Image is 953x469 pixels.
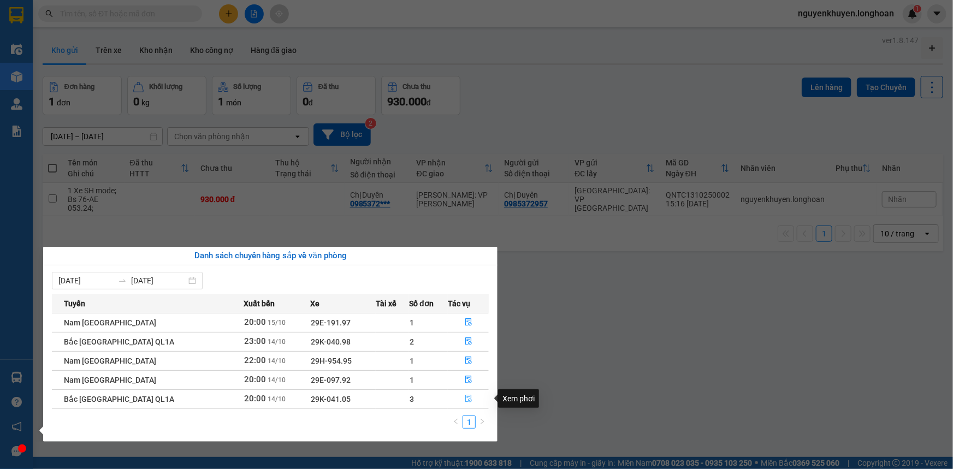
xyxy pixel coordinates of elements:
button: file-done [448,333,488,351]
span: 14/10 [268,395,286,403]
input: Đến ngày [131,275,186,287]
span: Xuất bến [244,298,275,310]
span: 29E-097.92 [311,376,351,384]
button: file-done [448,352,488,370]
span: 29K-040.98 [311,337,351,346]
a: 1 [463,416,475,428]
span: 14/10 [268,376,286,384]
span: 29K-041.05 [311,395,351,403]
li: Next Page [476,415,489,429]
span: 1 [410,376,414,384]
span: 3 [410,395,414,403]
span: 14/10 [268,357,286,365]
button: file-done [448,390,488,408]
button: left [449,415,463,429]
span: file-done [465,357,472,365]
span: 29E-191.97 [311,318,351,327]
button: file-done [448,371,488,389]
span: Số đơn [409,298,434,310]
li: Previous Page [449,415,463,429]
span: file-done [465,395,472,403]
button: right [476,415,489,429]
span: Tài xế [376,298,396,310]
span: 20:00 [244,317,266,327]
span: Tác vụ [448,298,470,310]
span: 29H-954.95 [311,357,352,365]
span: 22:00 [244,355,266,365]
span: right [479,418,486,425]
input: Từ ngày [58,275,114,287]
span: file-done [465,376,472,384]
span: Xe [310,298,319,310]
span: Nam [GEOGRAPHIC_DATA] [64,318,156,327]
span: Tuyến [64,298,85,310]
span: 20:00 [244,394,266,403]
span: 14/10 [268,338,286,346]
span: 23:00 [244,336,266,346]
div: Xem phơi [498,389,539,408]
span: Nam [GEOGRAPHIC_DATA] [64,357,156,365]
span: Bắc [GEOGRAPHIC_DATA] QL1A [64,337,174,346]
span: Nam [GEOGRAPHIC_DATA] [64,376,156,384]
span: Bắc [GEOGRAPHIC_DATA] QL1A [64,395,174,403]
span: file-done [465,318,472,327]
div: Danh sách chuyến hàng sắp về văn phòng [52,250,489,263]
span: 2 [410,337,414,346]
span: file-done [465,337,472,346]
span: 15/10 [268,319,286,326]
span: to [118,276,127,285]
span: left [453,418,459,425]
button: file-done [448,314,488,331]
span: 20:00 [244,375,266,384]
li: 1 [463,415,476,429]
span: swap-right [118,276,127,285]
span: 1 [410,357,414,365]
span: 1 [410,318,414,327]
